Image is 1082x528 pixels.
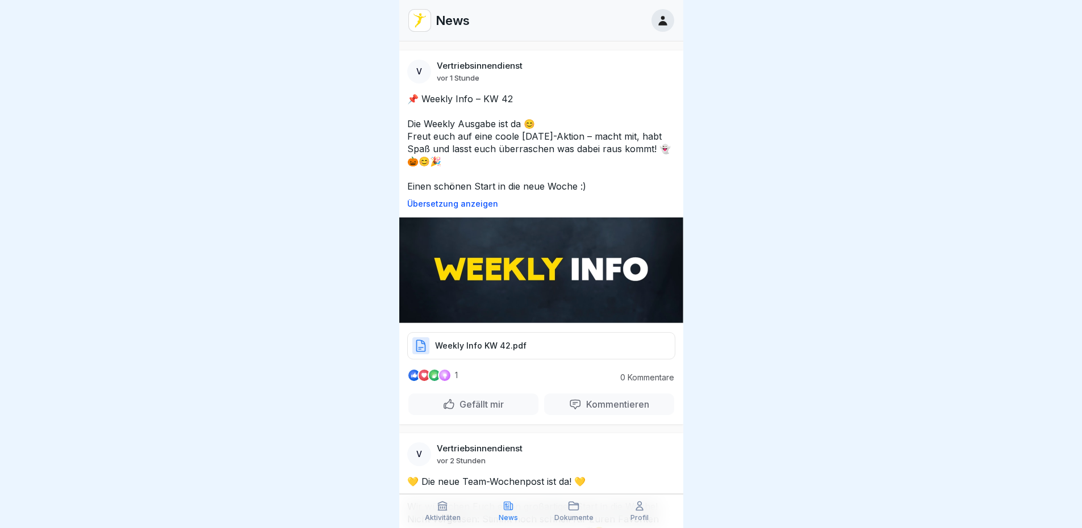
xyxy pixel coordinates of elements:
img: Post Image [399,217,683,323]
p: Aktivitäten [425,514,461,522]
p: vor 1 Stunde [437,73,479,82]
p: Kommentieren [582,399,649,410]
div: V [407,442,431,466]
p: vor 2 Stunden [437,456,486,465]
p: Weekly Info KW 42.pdf [435,340,527,351]
p: News [436,13,470,28]
p: News [499,514,518,522]
p: Vertriebsinnendienst [437,443,523,454]
a: Weekly Info KW 42.pdf [407,345,675,357]
p: 1 [455,371,458,380]
img: vd4jgc378hxa8p7qw0fvrl7x.png [409,10,431,31]
div: V [407,60,431,83]
p: 📌 Weekly Info – KW 42 Die Weekly Ausgabe ist da 😊 Freut euch auf eine coole [DATE]-Aktion – macht... [407,93,675,192]
p: Übersetzung anzeigen [407,199,675,208]
p: Profil [630,514,649,522]
p: Gefällt mir [455,399,504,410]
p: Dokumente [554,514,594,522]
p: Vertriebsinnendienst [437,61,523,71]
p: 0 Kommentare [612,373,674,382]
